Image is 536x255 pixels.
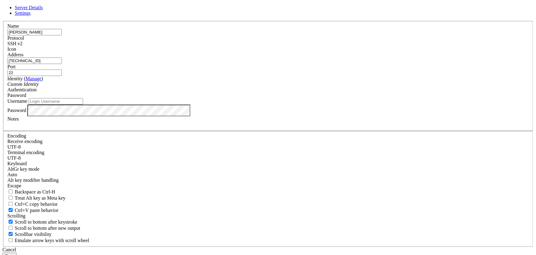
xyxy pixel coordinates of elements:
input: Login Username [29,98,83,105]
label: Name [7,23,19,29]
div: Escape [7,183,529,189]
label: Scrolling [7,213,26,218]
span: Treat Alt key as Meta key [15,195,65,201]
label: Identity [7,76,43,81]
span: ( ) [24,76,43,81]
label: Set the expected encoding for data received from the host. If the encodings do not match, visual ... [7,139,42,144]
div: Cancel [2,247,534,253]
input: Ctrl+C copy behavior [9,202,13,206]
div: Auto [7,172,529,177]
input: Scroll to bottom after new output [9,226,13,230]
input: Ctrl+V paste behavior [9,208,13,212]
input: Server Name [7,29,62,35]
span: Ctrl+V paste behavior [15,208,58,213]
label: If true, the backspace should send BS ('\x08', aka ^H). Otherwise the backspace key should send '... [7,189,55,194]
input: Port Number [7,70,62,76]
label: Icon [7,46,16,52]
input: Backspace as Ctrl-H [9,189,13,193]
input: Treat Alt key as Meta key [9,196,13,200]
label: When using the alternative screen buffer, and DECCKM (Application Cursor Keys) is active, mouse w... [7,238,89,243]
label: Port [7,64,16,69]
div: UTF-8 [7,155,529,161]
div: Custom Identity [7,82,529,87]
span: Password [7,93,26,98]
span: Scroll to bottom after new output [15,225,80,231]
a: Manage [26,76,41,81]
label: Ctrl+V pastes if true, sends ^V to host if false. Ctrl+Shift+V sends ^V to host if true, pastes i... [7,208,58,213]
label: Encoding [7,133,26,138]
input: Scrollbar visibility [9,232,13,236]
label: Set the expected encoding for data received from the host. If the encodings do not match, visual ... [7,166,39,172]
span: Ctrl+C copy behavior [15,201,58,207]
span: SSH v2 [7,41,22,46]
div: UTF-8 [7,144,529,150]
label: The vertical scrollbar mode. [7,232,52,237]
input: Scroll to bottom after keystroke [9,220,13,224]
label: Ctrl-C copies if true, send ^C to host if false. Ctrl-Shift-C sends ^C to host if true, copies if... [7,201,58,207]
label: Authentication [7,87,37,92]
span: Backspace as Ctrl-H [15,189,55,194]
span: Escape [7,183,21,188]
a: Server Details [15,5,43,10]
label: Whether to scroll to the bottom on any keystroke. [7,219,77,225]
span: Auto [7,172,17,177]
label: Address [7,52,23,57]
label: Controls how the Alt key is handled. Escape: Send an ESC prefix. 8-Bit: Add 128 to the typed char... [7,177,59,183]
div: Password [7,93,529,98]
label: Whether the Alt key acts as a Meta key or as a distinct Alt key. [7,195,65,201]
span: UTF-8 [7,155,21,161]
a: Settings [15,10,31,16]
span: UTF-8 [7,144,21,149]
div: SSH v2 [7,41,529,46]
input: Host Name or IP [7,58,62,64]
label: Password [7,107,26,113]
label: Scroll to bottom after new output. [7,225,80,231]
label: The default terminal encoding. ISO-2022 enables character map translations (like graphics maps). ... [7,150,44,155]
span: Emulate arrow keys with scroll wheel [15,238,89,243]
span: Scrollbar visibility [15,232,52,237]
label: Keyboard [7,161,27,166]
label: Notes [7,116,19,122]
i: Custom Identity [7,82,39,87]
label: Username [7,98,27,104]
label: Protocol [7,35,24,41]
span: Scroll to bottom after keystroke [15,219,77,225]
input: Emulate arrow keys with scroll wheel [9,238,13,242]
